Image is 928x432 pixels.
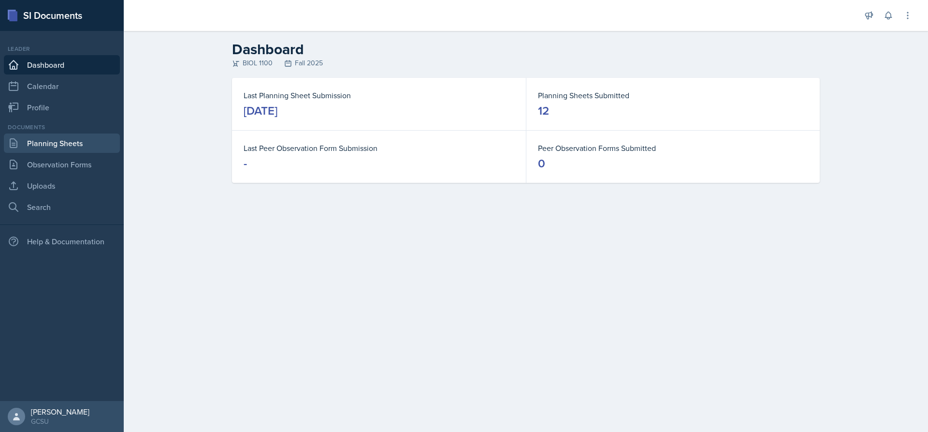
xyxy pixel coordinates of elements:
dt: Last Planning Sheet Submission [244,89,514,101]
div: Documents [4,123,120,132]
div: Leader [4,45,120,53]
div: Help & Documentation [4,232,120,251]
dt: Peer Observation Forms Submitted [538,142,808,154]
a: Planning Sheets [4,134,120,153]
dt: Last Peer Observation Form Submission [244,142,514,154]
a: Profile [4,98,120,117]
div: GCSU [31,417,89,426]
a: Observation Forms [4,155,120,174]
a: Dashboard [4,55,120,74]
dt: Planning Sheets Submitted [538,89,808,101]
div: [DATE] [244,103,277,119]
div: - [244,156,247,171]
div: BIOL 1100 Fall 2025 [232,58,820,68]
div: 0 [538,156,545,171]
a: Uploads [4,176,120,195]
a: Search [4,197,120,217]
h2: Dashboard [232,41,820,58]
div: [PERSON_NAME] [31,407,89,417]
a: Calendar [4,76,120,96]
div: 12 [538,103,549,119]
